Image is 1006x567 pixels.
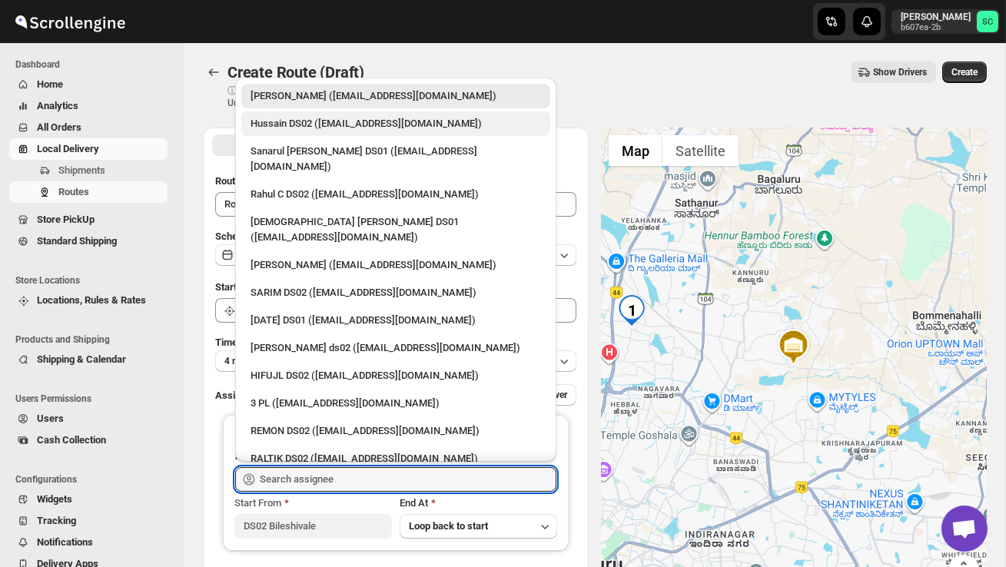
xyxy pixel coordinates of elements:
button: Widgets [9,489,168,510]
li: Rashidul ds02 (vaseno4694@minduls.com) [235,333,556,360]
span: Cash Collection [37,434,106,446]
span: Analytics [37,100,78,111]
text: SC [982,17,993,27]
button: Notifications [9,532,168,553]
button: All Route Options [212,134,394,156]
span: Local Delivery [37,143,99,154]
li: Hussain DS02 (jarav60351@abatido.com) [235,108,556,136]
li: Sanarul Haque DS01 (fefifag638@adosnan.com) [235,136,556,179]
div: 3 PL ([EMAIL_ADDRESS][DOMAIN_NAME]) [251,396,541,411]
li: Vikas Rathod (lolegiy458@nalwan.com) [235,250,556,277]
div: [PERSON_NAME] ([EMAIL_ADDRESS][DOMAIN_NAME]) [251,257,541,273]
span: Scheduled for [215,230,277,242]
span: Users Permissions [15,393,174,405]
span: All Orders [37,121,81,133]
span: Shipping & Calendar [37,353,126,365]
span: Loop back to start [409,520,488,532]
img: ScrollEngine [12,2,128,41]
span: Shipments [58,164,105,176]
div: HIFUJL DS02 ([EMAIL_ADDRESS][DOMAIN_NAME]) [251,368,541,383]
span: Route Name [215,175,269,187]
button: Users [9,408,168,429]
div: [DEMOGRAPHIC_DATA] [PERSON_NAME] DS01 ([EMAIL_ADDRESS][DOMAIN_NAME]) [251,214,541,245]
span: Time Per Stop [215,337,277,348]
li: Islam Laskar DS01 (vixib74172@ikowat.com) [235,207,556,250]
button: Create [942,61,987,83]
button: Show street map [609,135,662,166]
span: 4 minutes [224,355,265,367]
li: Raja DS01 (gasecig398@owlny.com) [235,305,556,333]
div: RALTIK DS02 ([EMAIL_ADDRESS][DOMAIN_NAME]) [251,451,541,466]
button: Show Drivers [852,61,936,83]
input: Search assignee [260,467,556,492]
span: Store Locations [15,274,174,287]
div: [DATE] DS01 ([EMAIL_ADDRESS][DOMAIN_NAME]) [251,313,541,328]
button: Shipping & Calendar [9,349,168,370]
span: Locations, Rules & Rates [37,294,146,306]
span: Notifications [37,536,93,548]
button: Routes [203,61,224,83]
button: 4 minutes [215,350,576,372]
button: All Orders [9,117,168,138]
span: Standard Shipping [37,235,117,247]
span: Create [951,66,978,78]
span: Sanjay chetri [977,11,998,32]
div: 1 [616,295,647,326]
li: RALTIK DS02 (cecih54531@btcours.com) [235,443,556,471]
button: Cash Collection [9,429,168,451]
span: Tracking [37,515,76,526]
button: Home [9,74,168,95]
li: 3 PL (hello@home-run.co) [235,388,556,416]
p: [PERSON_NAME] [901,11,971,23]
span: Users [37,413,64,424]
span: Routes [58,186,89,197]
button: Tracking [9,510,168,532]
div: Open chat [941,506,988,552]
button: Loop back to start [400,514,557,539]
div: Hussain DS02 ([EMAIL_ADDRESS][DOMAIN_NAME]) [251,116,541,131]
span: Home [37,78,63,90]
p: ⓘ Shipments can also be added from Shipments menu Unrouted tab [227,85,470,109]
span: Start Location (Warehouse) [215,281,337,293]
li: Rahul C DS02 (rahul.chopra@home-run.co) [235,179,556,207]
span: Widgets [37,493,72,505]
div: SARIM DS02 ([EMAIL_ADDRESS][DOMAIN_NAME]) [251,285,541,300]
button: Routes [9,181,168,203]
input: Eg: Bengaluru Route [215,192,576,217]
li: REMON DS02 (kesame7468@btcours.com) [235,416,556,443]
span: Start From [234,497,281,509]
p: b607ea-2b [901,23,971,32]
button: Analytics [9,95,168,117]
span: Store PickUp [37,214,95,225]
span: Products and Shipping [15,333,174,346]
div: [PERSON_NAME] ([EMAIL_ADDRESS][DOMAIN_NAME]) [251,88,541,104]
button: Locations, Rules & Rates [9,290,168,311]
div: End At [400,496,557,511]
li: Rahul Chopra (pukhraj@home-run.co) [235,84,556,108]
li: HIFUJL DS02 (cepali9173@intady.com) [235,360,556,388]
button: User menu [891,9,1000,34]
span: Assign to [215,390,257,401]
span: Show Drivers [873,66,927,78]
li: SARIM DS02 (xititor414@owlny.com) [235,277,556,305]
div: Sanarul [PERSON_NAME] DS01 ([EMAIL_ADDRESS][DOMAIN_NAME]) [251,144,541,174]
div: Rahul C DS02 ([EMAIL_ADDRESS][DOMAIN_NAME]) [251,187,541,202]
button: Shipments [9,160,168,181]
div: [PERSON_NAME] ds02 ([EMAIL_ADDRESS][DOMAIN_NAME]) [251,340,541,356]
button: Show satellite imagery [662,135,739,166]
span: Create Route (Draft) [227,63,364,81]
span: Dashboard [15,58,174,71]
button: [DATE]|[DATE] [215,244,576,266]
span: Configurations [15,473,174,486]
div: REMON DS02 ([EMAIL_ADDRESS][DOMAIN_NAME]) [251,423,541,439]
